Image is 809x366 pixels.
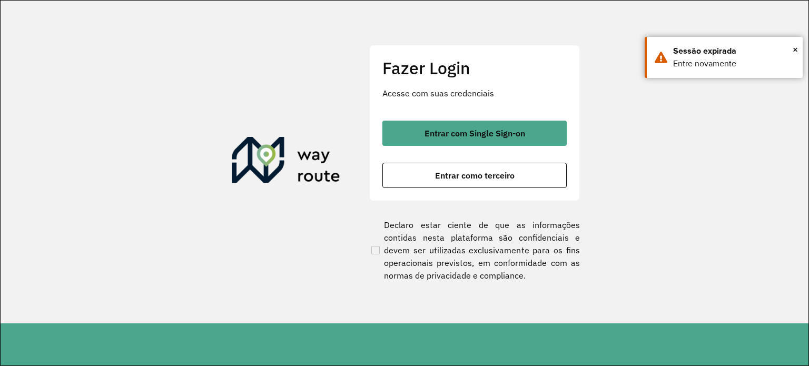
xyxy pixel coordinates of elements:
button: Close [793,42,798,57]
div: Sessão expirada [673,45,795,57]
span: × [793,42,798,57]
h2: Fazer Login [382,58,567,78]
p: Acesse com suas credenciais [382,87,567,100]
button: button [382,163,567,188]
span: Entrar como terceiro [435,171,515,180]
label: Declaro estar ciente de que as informações contidas nesta plataforma são confidenciais e devem se... [369,219,580,282]
img: Roteirizador AmbevTech [232,137,340,187]
button: button [382,121,567,146]
span: Entrar com Single Sign-on [425,129,525,137]
div: Entre novamente [673,57,795,70]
